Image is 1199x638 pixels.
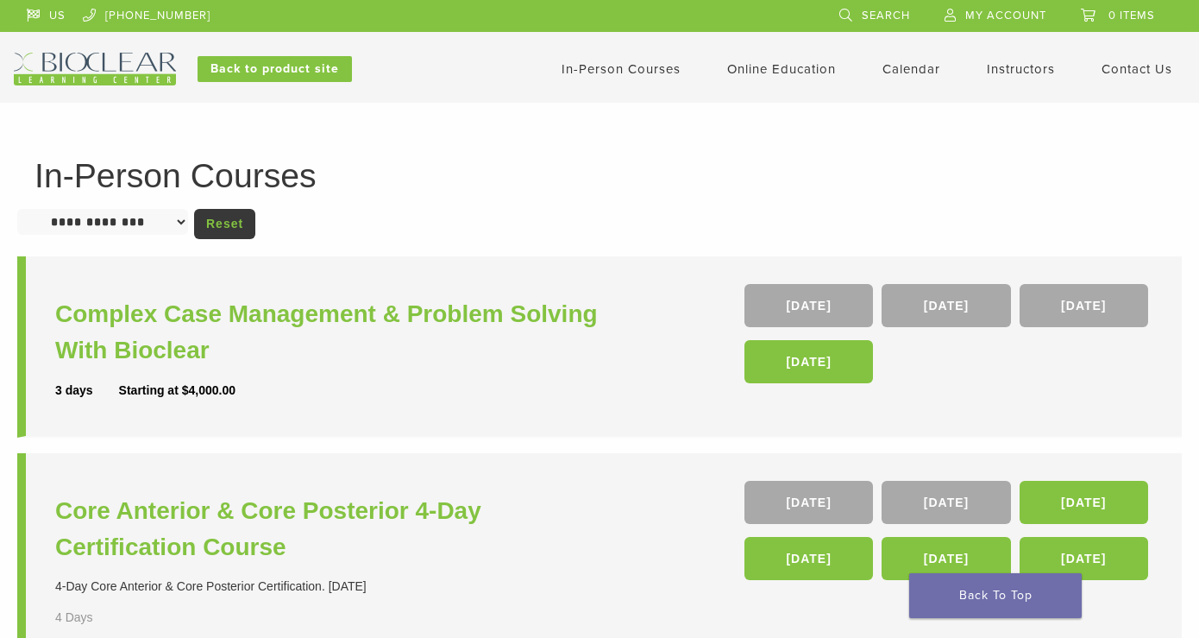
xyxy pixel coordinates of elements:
[1020,284,1148,327] a: [DATE]
[1102,61,1172,77] a: Contact Us
[744,481,1152,589] div: , , , , ,
[882,481,1010,524] a: [DATE]
[965,9,1046,22] span: My Account
[744,340,873,383] a: [DATE]
[35,159,1164,193] h1: In-Person Courses
[55,609,137,627] div: 4 Days
[909,573,1082,618] a: Back To Top
[882,537,1010,580] a: [DATE]
[1020,537,1148,580] a: [DATE]
[55,296,604,369] a: Complex Case Management & Problem Solving With Bioclear
[727,61,836,77] a: Online Education
[744,284,873,327] a: [DATE]
[744,481,873,524] a: [DATE]
[744,537,873,580] a: [DATE]
[194,209,255,239] a: Reset
[862,9,910,22] span: Search
[882,284,1010,327] a: [DATE]
[55,382,119,400] div: 3 days
[882,61,940,77] a: Calendar
[119,382,235,400] div: Starting at $4,000.00
[987,61,1055,77] a: Instructors
[744,284,1152,392] div: , , ,
[1108,9,1155,22] span: 0 items
[562,61,681,77] a: In-Person Courses
[198,56,352,82] a: Back to product site
[55,493,604,565] a: Core Anterior & Core Posterior 4-Day Certification Course
[1020,481,1148,524] a: [DATE]
[14,53,176,85] img: Bioclear
[55,578,604,596] div: 4-Day Core Anterior & Core Posterior Certification. [DATE]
